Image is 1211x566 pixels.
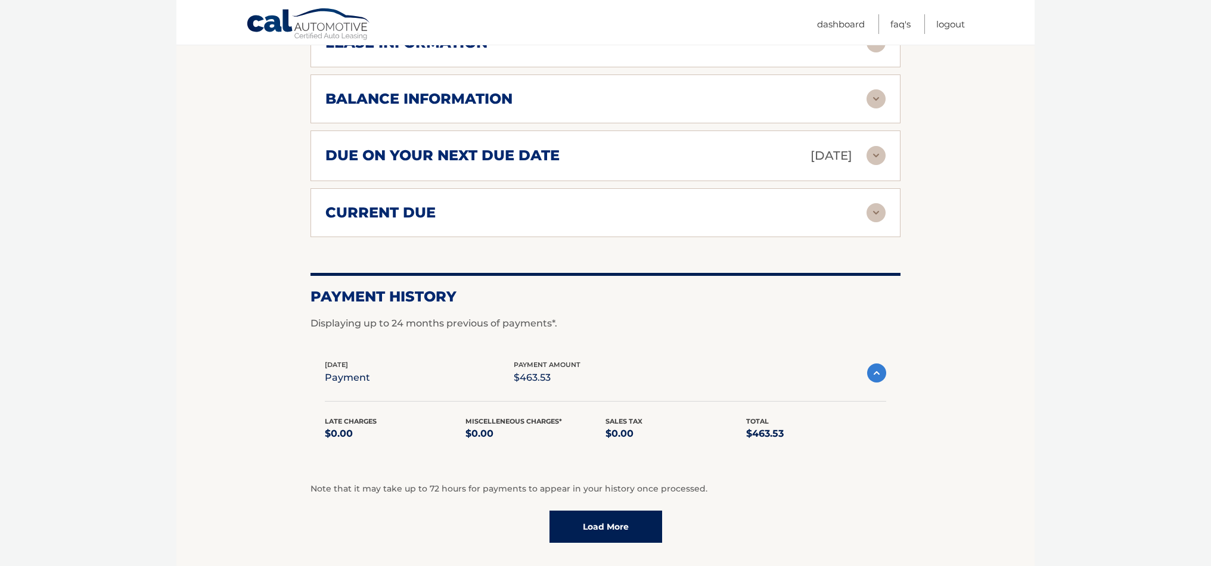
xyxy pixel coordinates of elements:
p: $463.53 [746,425,887,442]
a: Load More [549,511,662,543]
a: Logout [936,14,965,34]
p: [DATE] [811,145,852,166]
p: $0.00 [605,425,746,442]
h2: Payment History [310,288,901,306]
h2: balance information [325,90,513,108]
p: $0.00 [465,425,606,442]
span: Total [746,417,769,425]
p: $463.53 [514,369,580,386]
a: Cal Automotive [246,8,371,42]
img: accordion-active.svg [867,363,886,382]
span: Miscelleneous Charges* [465,417,562,425]
span: Late Charges [325,417,377,425]
img: accordion-rest.svg [867,203,886,222]
p: Note that it may take up to 72 hours for payments to appear in your history once processed. [310,482,901,496]
h2: due on your next due date [325,147,560,164]
p: $0.00 [325,425,465,442]
img: accordion-rest.svg [867,89,886,108]
span: [DATE] [325,360,348,369]
p: Displaying up to 24 months previous of payments*. [310,316,901,331]
span: Sales Tax [605,417,642,425]
p: payment [325,369,370,386]
h2: current due [325,204,436,222]
a: FAQ's [890,14,911,34]
span: payment amount [514,360,580,369]
a: Dashboard [817,14,865,34]
img: accordion-rest.svg [867,146,886,165]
